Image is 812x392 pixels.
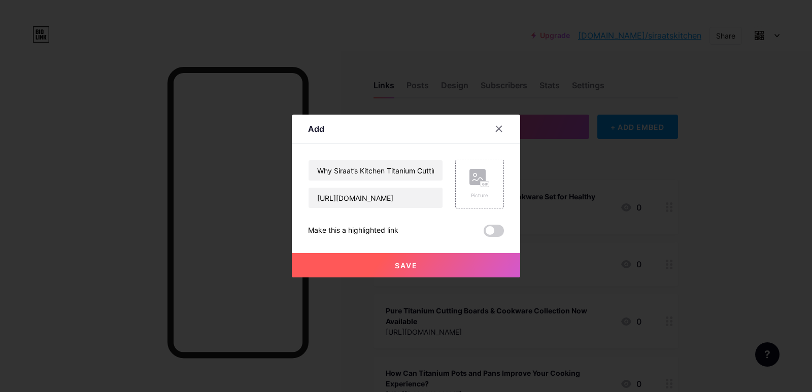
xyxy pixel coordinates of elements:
div: Picture [469,192,490,199]
div: Make this a highlighted link [308,225,398,237]
div: Add [308,123,324,135]
span: Save [395,261,418,270]
button: Save [292,253,520,277]
input: Title [309,160,443,181]
input: URL [309,188,443,208]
